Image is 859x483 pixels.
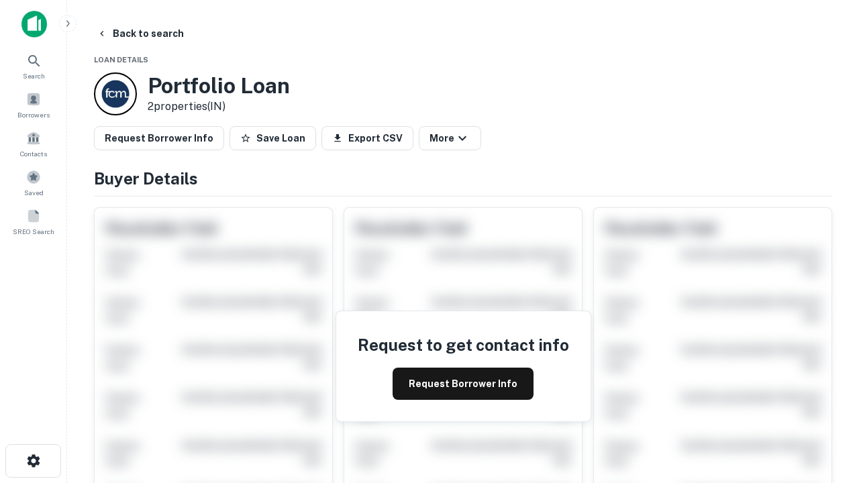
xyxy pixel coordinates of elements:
[13,226,54,237] span: SREO Search
[4,125,63,162] a: Contacts
[17,109,50,120] span: Borrowers
[24,187,44,198] span: Saved
[148,99,290,115] p: 2 properties (IN)
[419,126,481,150] button: More
[21,11,47,38] img: capitalize-icon.png
[792,376,859,440] iframe: Chat Widget
[148,73,290,99] h3: Portfolio Loan
[20,148,47,159] span: Contacts
[23,70,45,81] span: Search
[94,126,224,150] button: Request Borrower Info
[230,126,316,150] button: Save Loan
[94,166,832,191] h4: Buyer Details
[393,368,534,400] button: Request Borrower Info
[321,126,413,150] button: Export CSV
[91,21,189,46] button: Back to search
[94,56,148,64] span: Loan Details
[4,48,63,84] a: Search
[4,164,63,201] a: Saved
[4,203,63,239] a: SREO Search
[358,333,569,357] h4: Request to get contact info
[4,87,63,123] a: Borrowers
